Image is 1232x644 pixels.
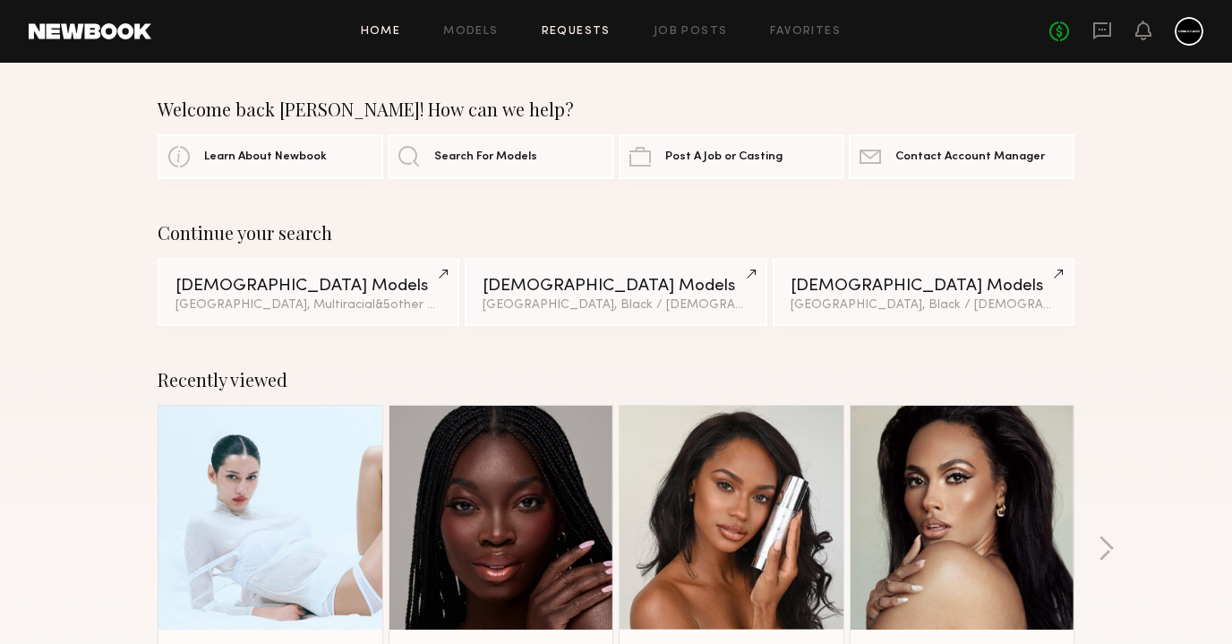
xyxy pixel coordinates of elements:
div: [DEMOGRAPHIC_DATA] Models [791,278,1057,295]
div: [GEOGRAPHIC_DATA], Black / [DEMOGRAPHIC_DATA] [483,299,749,312]
span: & 5 other filter s [375,299,461,311]
a: Favorites [770,26,841,38]
a: [DEMOGRAPHIC_DATA] Models[GEOGRAPHIC_DATA], Multiracial&5other filters [158,258,459,326]
div: [DEMOGRAPHIC_DATA] Models [483,278,749,295]
a: Job Posts [654,26,728,38]
div: Welcome back [PERSON_NAME]! How can we help? [158,99,1074,120]
div: [GEOGRAPHIC_DATA], Black / [DEMOGRAPHIC_DATA] [791,299,1057,312]
a: Requests [542,26,611,38]
a: Home [361,26,401,38]
a: Post A Job or Casting [619,134,844,179]
span: Post A Job or Casting [665,151,783,163]
div: Recently viewed [158,369,1074,391]
a: [DEMOGRAPHIC_DATA] Models[GEOGRAPHIC_DATA], Black / [DEMOGRAPHIC_DATA] [465,258,766,326]
div: [GEOGRAPHIC_DATA], Multiracial [175,299,441,312]
span: Contact Account Manager [895,151,1045,163]
a: Models [443,26,498,38]
a: Search For Models [388,134,613,179]
div: [DEMOGRAPHIC_DATA] Models [175,278,441,295]
div: Continue your search [158,222,1074,244]
span: Learn About Newbook [204,151,327,163]
span: Search For Models [434,151,537,163]
a: [DEMOGRAPHIC_DATA] Models[GEOGRAPHIC_DATA], Black / [DEMOGRAPHIC_DATA] [773,258,1074,326]
a: Learn About Newbook [158,134,383,179]
a: Contact Account Manager [849,134,1074,179]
